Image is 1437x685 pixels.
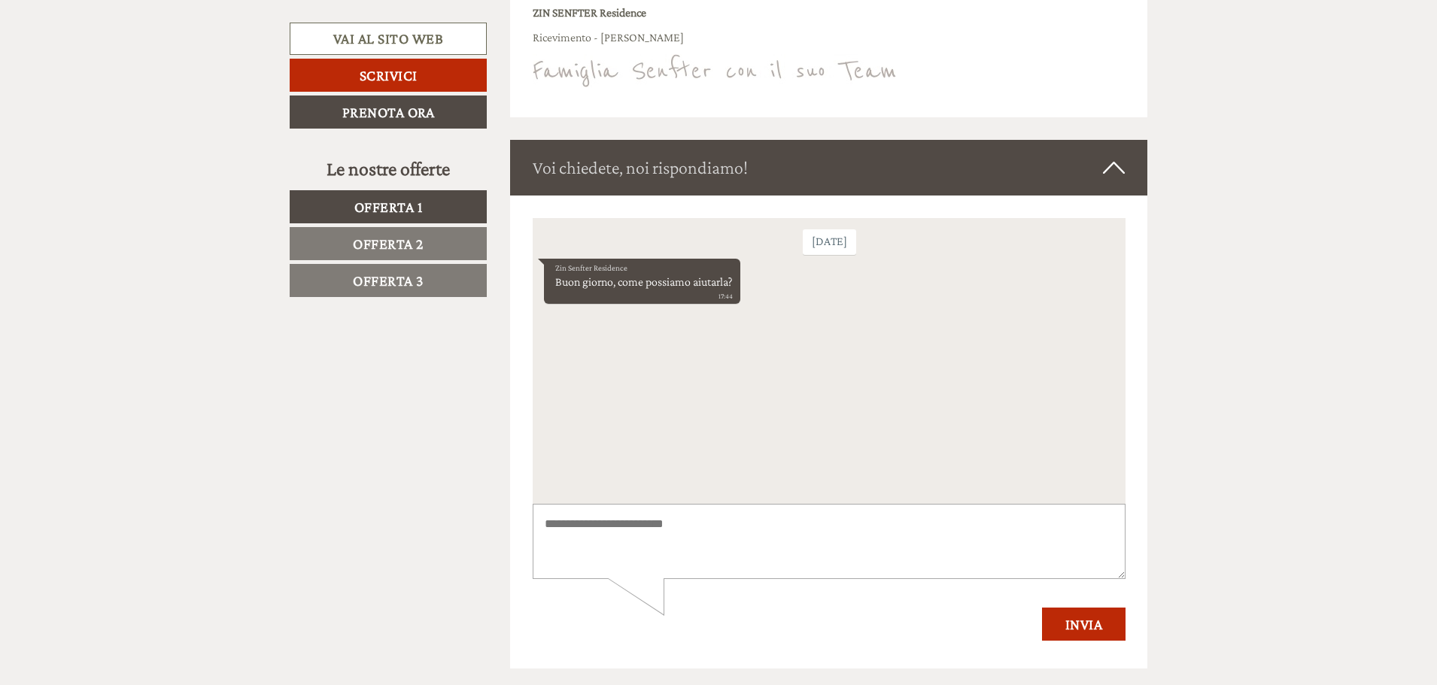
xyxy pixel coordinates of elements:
[354,199,423,215] span: Offerta 1
[23,73,200,83] small: 17:44
[533,54,896,87] img: image
[353,235,424,252] span: Offerta 2
[290,95,487,129] a: Prenota ora
[290,23,487,55] a: Vai al sito web
[23,44,200,56] div: Zin Senfter Residence
[533,29,1126,47] p: Ricevimento - [PERSON_NAME]
[353,272,424,289] span: Offerta 3
[290,59,487,92] a: Scrivici
[290,155,487,183] div: Le nostre offerte
[270,11,324,37] div: [DATE]
[509,389,594,423] button: Invia
[510,140,1148,195] div: Voi chiedete, noi rispondiamo!
[11,41,208,86] div: Buon giorno, come possiamo aiutarla?
[533,6,646,19] strong: ZIN SENFTER Residence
